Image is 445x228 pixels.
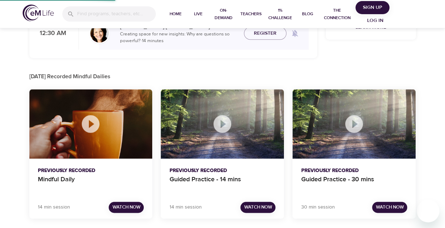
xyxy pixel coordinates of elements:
span: Teachers [240,10,262,18]
span: Live [190,10,207,18]
span: Log in [361,16,389,25]
span: Watch Now [244,203,272,211]
p: Previously Recorded [169,167,275,175]
p: 30 min session [301,204,335,211]
span: The Connection [321,7,353,22]
p: 14 min session [38,204,70,211]
button: Watch Now [240,202,275,213]
img: logo [23,5,54,21]
iframe: Button to launch messaging window [417,200,439,222]
p: Guided Practice - 14 mins [169,175,275,192]
span: Register [254,29,276,38]
span: 1% Challenge [267,7,293,22]
span: Watch Now [376,203,404,211]
p: 14 min session [169,204,201,211]
p: [DATE] Recorded Mindful Dailies [29,72,416,81]
button: Watch Now [372,202,407,213]
input: Find programs, teachers, etc... [77,6,156,22]
span: Blog [299,10,316,18]
span: Sign Up [358,3,387,12]
span: On-Demand [212,7,235,22]
span: Home [167,10,184,18]
p: Mindful Daily [38,175,144,192]
p: Guided Practice - 30 mins [301,175,407,192]
button: Log in [358,14,392,27]
p: Previously Recorded [301,167,407,175]
p: 12:30 AM [38,29,66,38]
button: Sign Up [355,1,389,14]
img: Laurie_Weisman-min.jpg [90,24,109,42]
p: Previously Recorded [38,167,144,175]
span: Watch Now [112,203,140,211]
button: Watch Now [109,202,144,213]
span: Remind me when a class goes live every Tuesday at 12:30 AM [286,25,303,42]
p: Creating space for new insights: Why are questions so powerful? · 14 minutes [120,31,238,45]
button: Register [244,27,286,40]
